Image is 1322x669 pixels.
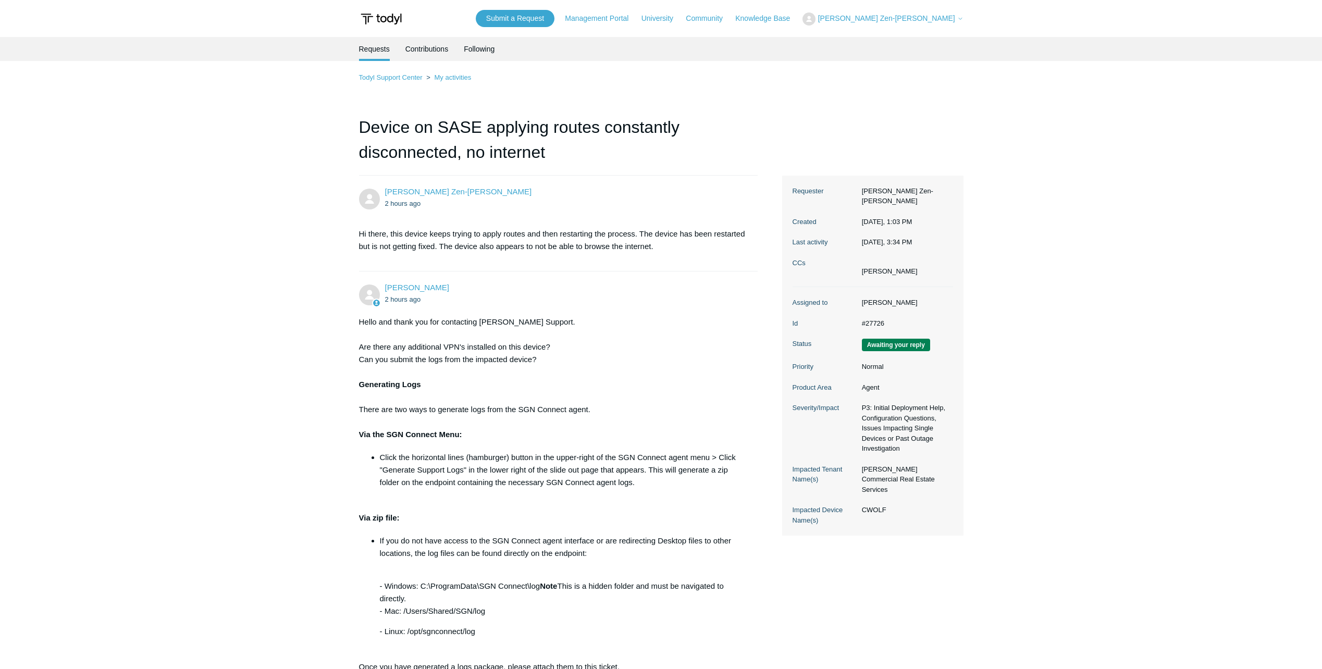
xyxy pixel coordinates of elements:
strong: Note [540,581,557,590]
dt: CCs [793,258,857,268]
li: Todyl Support Center [359,73,425,81]
li: My activities [424,73,471,81]
a: [PERSON_NAME] [385,283,449,292]
dd: CWOLF [857,505,953,515]
img: Todyl Support Center Help Center home page [359,9,403,29]
li: Click the horizontal lines (hamburger) button in the upper-right of the SGN Connect agent menu > ... [380,451,748,489]
span: We are waiting for you to respond [862,339,930,351]
dt: Last activity [793,237,857,247]
button: [PERSON_NAME] Zen-[PERSON_NAME] [802,13,963,26]
dd: [PERSON_NAME] Zen-[PERSON_NAME] [857,186,953,206]
dd: #27726 [857,318,953,329]
time: 08/27/2025, 13:03 [385,200,421,207]
dt: Requester [793,186,857,196]
dd: P3: Initial Deployment Help, Configuration Questions, Issues Impacting Single Devices or Past Out... [857,403,953,454]
dt: Created [793,217,857,227]
a: Management Portal [565,13,639,24]
a: Following [464,37,495,61]
dt: Status [793,339,857,349]
a: [PERSON_NAME] Zen-[PERSON_NAME] [385,187,532,196]
dt: Id [793,318,857,329]
dd: Agent [857,382,953,393]
dt: Impacted Tenant Name(s) [793,464,857,485]
dd: Normal [857,362,953,372]
p: - Linux: /opt/sgnconnect/log [380,625,748,638]
span: Kris Haire [385,283,449,292]
p: - Windows: C:\ProgramData\SGN Connect\log This is a hidden folder and must be navigated to direct... [380,567,748,617]
time: 08/27/2025, 13:03 [862,218,912,226]
a: Contributions [405,37,449,61]
span: Lionel Zen-Ruffinen [385,187,532,196]
a: Knowledge Base [735,13,800,24]
dt: Assigned to [793,298,857,308]
p: If you do not have access to the SGN Connect agent interface or are redirecting Desktop files to ... [380,535,748,560]
strong: Via the SGN Connect Menu: [359,430,462,439]
a: Community [686,13,733,24]
a: Todyl Support Center [359,73,423,81]
dd: [PERSON_NAME] [857,298,953,308]
li: Kevin Derenard [862,266,918,277]
strong: Generating Logs [359,380,421,389]
dt: Product Area [793,382,857,393]
a: University [641,13,684,24]
dt: Impacted Device Name(s) [793,505,857,525]
a: My activities [434,73,471,81]
h1: Device on SASE applying routes constantly disconnected, no internet [359,115,758,176]
dt: Severity/Impact [793,403,857,413]
time: 08/27/2025, 15:34 [862,238,912,246]
a: Submit a Request [476,10,554,27]
time: 08/27/2025, 13:05 [385,295,421,303]
strong: Via zip file: [359,513,400,522]
p: Hi there, this device keeps trying to apply routes and then restarting the process. The device ha... [359,228,748,253]
span: [PERSON_NAME] Zen-[PERSON_NAME] [818,14,955,22]
dd: [PERSON_NAME] Commercial Real Estate Services [857,464,953,495]
li: Requests [359,37,390,61]
dt: Priority [793,362,857,372]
